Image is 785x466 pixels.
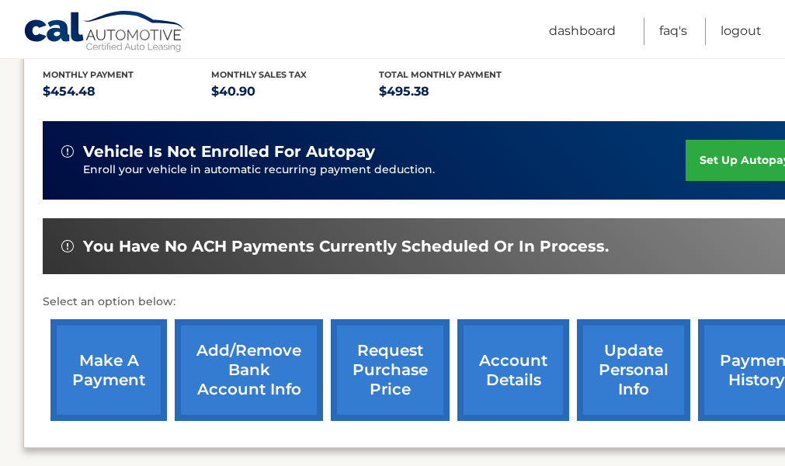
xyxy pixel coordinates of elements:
[50,319,167,421] a: make a payment
[577,319,690,421] a: update personal info
[379,69,502,80] span: Total Monthly Payment
[211,81,380,103] p: $40.90
[61,240,74,252] img: alert-white.svg
[457,319,569,421] a: account details
[43,69,134,80] span: Monthly Payment
[331,319,450,421] a: request purchase price
[83,162,686,179] p: Enroll your vehicle in automatic recurring payment deduction.
[43,81,211,103] p: $454.48
[211,69,307,80] span: Monthly sales Tax
[659,18,687,45] a: FAQ's
[379,81,547,103] p: $495.38
[23,10,186,55] a: Cal Automotive
[83,237,609,256] span: You have no ACH payments currently scheduled or in process.
[61,145,74,158] img: alert-white.svg
[721,18,762,45] a: Logout
[175,319,323,421] a: Add/Remove bank account info
[83,142,375,162] span: vehicle is not enrolled for autopay
[549,18,616,45] a: Dashboard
